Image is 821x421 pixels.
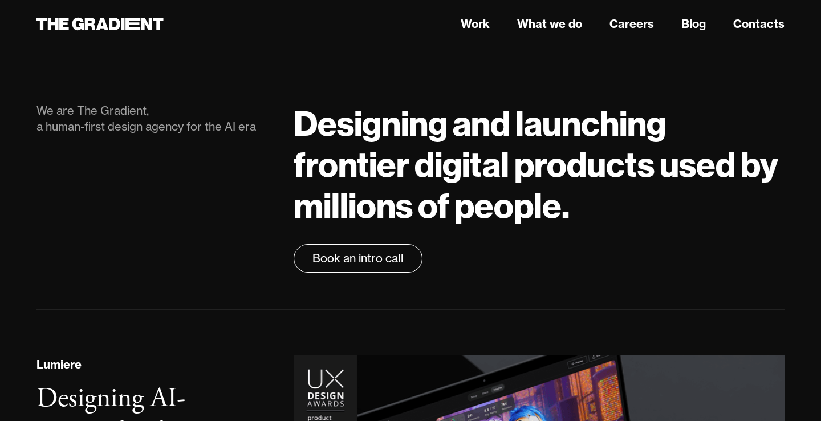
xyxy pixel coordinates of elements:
a: Work [461,15,490,33]
a: What we do [517,15,582,33]
a: Blog [681,15,706,33]
div: Lumiere [36,356,82,373]
a: Careers [609,15,654,33]
a: Book an intro call [294,244,422,273]
h1: Designing and launching frontier digital products used by millions of people. [294,103,785,226]
div: We are The Gradient, a human-first design agency for the AI era [36,103,271,135]
a: Contacts [733,15,785,33]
